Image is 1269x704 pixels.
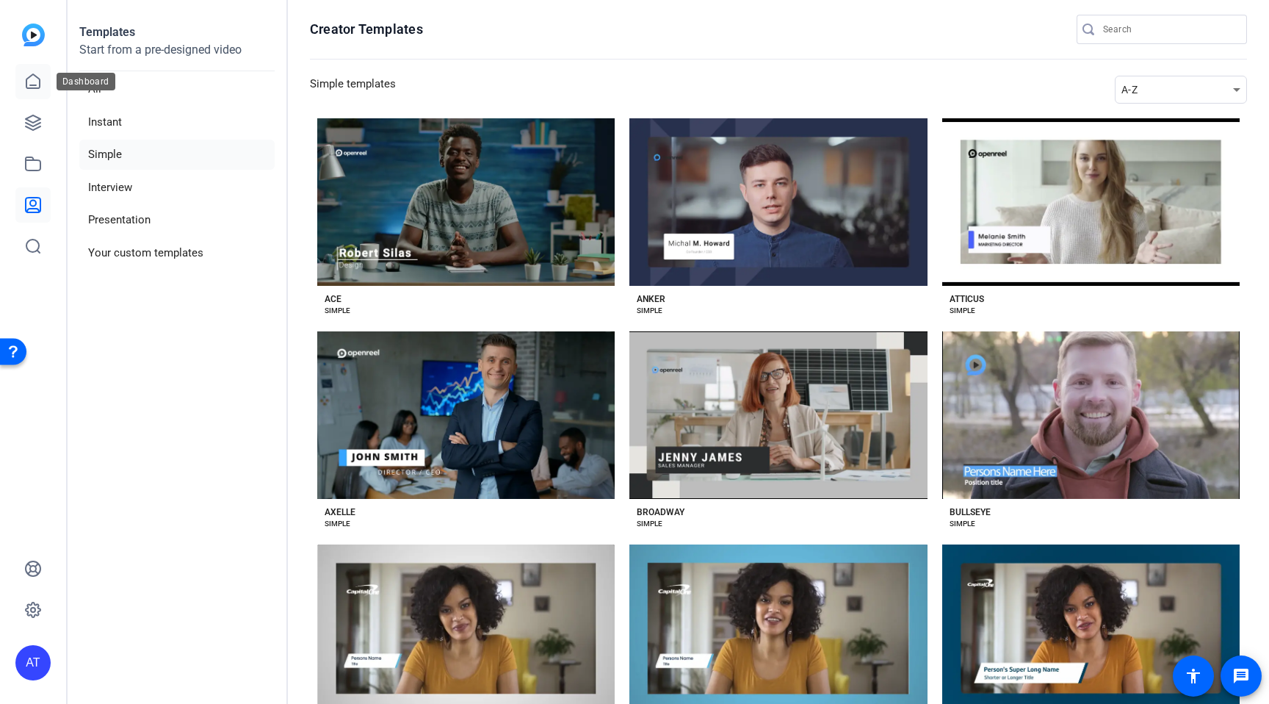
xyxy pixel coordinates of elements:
li: Presentation [79,205,275,235]
div: Dashboard [57,73,115,90]
button: Template image [629,331,927,499]
div: SIMPLE [325,305,350,317]
li: Your custom templates [79,238,275,268]
h1: Creator Templates [310,21,423,38]
li: All [79,74,275,104]
p: Start from a pre-designed video [79,41,275,71]
div: AT [15,645,51,680]
div: BROADWAY [637,506,684,518]
li: Interview [79,173,275,203]
li: Instant [79,107,275,137]
button: Template image [942,331,1240,499]
strong: Templates [79,25,135,39]
div: ATTICUS [950,293,984,305]
div: BULLSEYE [950,506,991,518]
div: ANKER [637,293,665,305]
span: A-Z [1121,84,1138,96]
h3: Simple templates [310,76,396,104]
button: Template image [317,118,615,286]
button: Template image [629,118,927,286]
button: Template image [317,331,615,499]
div: SIMPLE [637,518,662,530]
li: Simple [79,140,275,170]
div: SIMPLE [637,305,662,317]
div: SIMPLE [950,305,975,317]
img: blue-gradient.svg [22,24,45,46]
button: Template image [942,118,1240,286]
div: AXELLE [325,506,355,518]
div: ACE [325,293,341,305]
mat-icon: message [1232,667,1250,685]
div: SIMPLE [950,518,975,530]
mat-icon: accessibility [1185,667,1202,685]
input: Search [1103,21,1235,38]
div: SIMPLE [325,518,350,530]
